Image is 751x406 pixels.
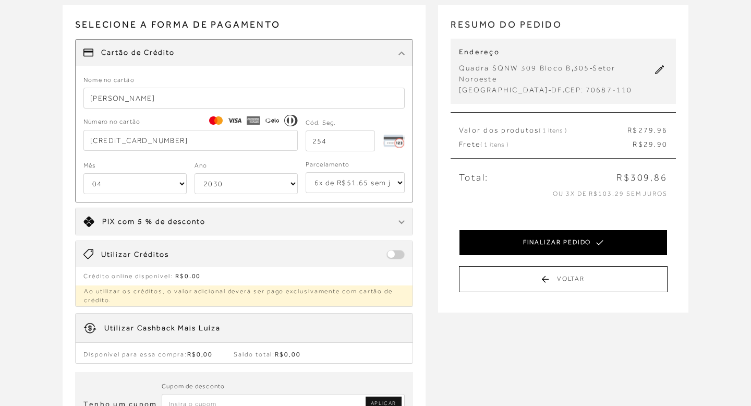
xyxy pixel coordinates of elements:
[644,140,654,148] span: 29
[175,272,201,280] span: R$0.00
[586,86,633,94] span: 70687-110
[459,86,548,94] span: [GEOGRAPHIC_DATA]
[195,161,208,171] label: Ano
[551,86,562,94] span: DF
[101,249,169,260] span: Utilizar Créditos
[459,171,489,184] span: Total:
[118,217,205,225] span: com 5 % de desconto
[451,18,676,39] h2: RESUMO DO PEDIDO
[459,64,615,83] span: Setor Noroeste
[275,351,301,358] span: R$0,00
[83,130,298,151] input: 0000 0000 0000 0000
[162,381,225,391] label: Cupom de desconto
[459,266,668,292] button: Voltar
[459,85,652,95] div: - .
[234,351,301,358] span: Saldo total:
[565,86,584,94] span: CEP:
[459,125,567,136] span: Valor dos produtos
[76,285,413,306] p: Ao utilizar os créditos, o valor adicional deverá ser pago exclusivamente com cartão de crédito.
[654,126,668,134] span: ,96
[638,126,655,134] span: 279
[83,272,173,280] span: Crédito online disponível:
[480,141,508,148] span: ( 1 itens )
[398,220,405,224] img: chevron
[306,130,375,151] input: 000
[101,47,175,58] span: Cartão de Crédito
[398,51,405,55] img: chevron
[616,171,668,184] span: R$309,86
[83,161,96,171] label: Mês
[83,351,213,358] span: Disponível para essa compra:
[459,64,572,72] span: Quadra SQNW 309 Bloco B
[83,117,140,127] span: Número no cartão
[459,139,508,150] span: Frete
[75,18,413,39] span: Selecione a forma de pagamento
[627,126,638,134] span: R$
[104,323,221,333] div: Utilizar Cashback Mais Luíza
[459,47,652,57] p: Endereço
[539,127,567,134] span: ( 1 itens )
[306,160,349,170] label: Parcelamento
[574,64,590,72] span: 305
[553,190,668,197] span: ou 3x de R$103,29 sem juros
[102,217,115,225] span: PIX
[633,140,643,148] span: R$
[654,140,668,148] span: ,90
[187,351,213,358] span: R$0,00
[459,230,668,256] button: FINALIZAR PEDIDO
[83,75,135,85] label: Nome no cartão
[83,88,405,109] input: Ex. João S Silva
[459,63,652,85] div: , -
[306,118,336,128] label: Cód. Seg.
